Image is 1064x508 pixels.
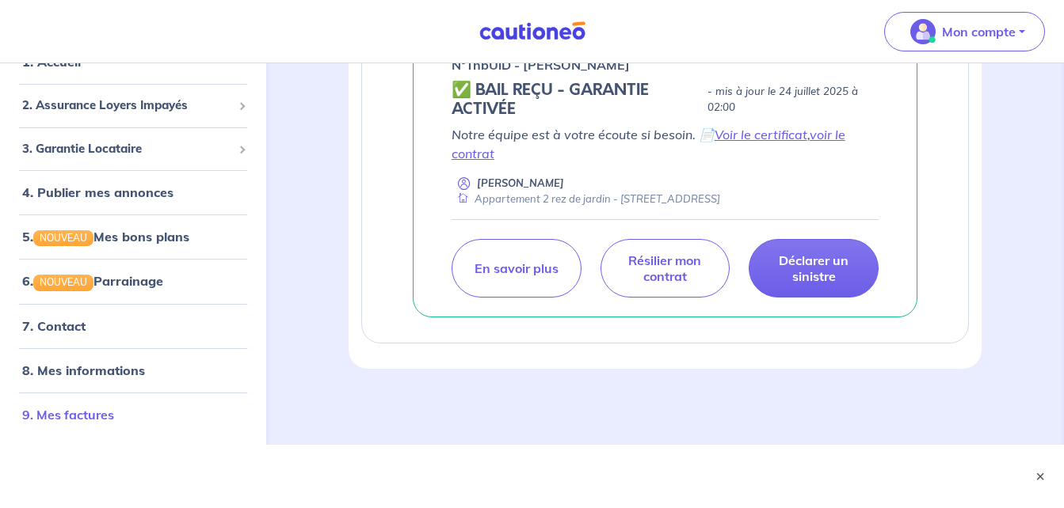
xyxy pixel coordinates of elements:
div: Appartement 2 rez de jardin - [STREET_ADDRESS] [452,191,720,207]
div: 9. Mes factures [6,399,260,430]
a: Résilier mon contrat [601,239,730,298]
a: 5.NOUVEAUMes bons plans [22,229,189,245]
a: Déclarer un sinistre [749,239,879,298]
img: Cautioneo [473,21,592,41]
p: Mon compte [942,22,1016,41]
p: En savoir plus [475,260,559,276]
div: 4. Publier mes annonces [6,176,260,208]
img: illu_account_valid_menu.svg [910,19,936,44]
div: 6.NOUVEAUParrainage [6,266,260,298]
a: 8. Mes informations [22,362,145,378]
p: Déclarer un sinistre [768,252,859,284]
div: 8. Mes informations [6,354,260,386]
div: state: CONTRACT-VALIDATED, Context: NEW,MAYBE-CERTIFICATE,ALONE,LESSOR-DOCUMENTS [452,81,879,119]
p: - mis à jour le 24 juillet 2025 à 02:00 [707,84,879,116]
p: [PERSON_NAME] [477,176,564,191]
a: En savoir plus [452,239,582,298]
p: n°TnbUlD - [PERSON_NAME] [452,55,630,74]
button: illu_account_valid_menu.svgMon compte [884,12,1045,51]
a: 6.NOUVEAUParrainage [22,274,163,290]
span: 3. Garantie Locataire [22,140,232,158]
div: 7. Contact [6,310,260,342]
div: 5.NOUVEAUMes bons plans [6,221,260,252]
a: 1. Accueil [22,54,81,70]
div: 3. Garantie Locataire [6,134,260,165]
a: 7. Contact [22,318,86,334]
a: 9. Mes factures [22,407,114,423]
a: Voir le certificat [715,127,807,142]
a: 4. Publier mes annonces [22,184,174,200]
h5: ✅ BAIL REÇU - GARANTIE ACTIVÉE [452,81,702,119]
div: 2. Assurance Loyers Impayés [6,90,260,121]
p: Notre équipe est à votre écoute si besoin. 📄 , [452,125,879,163]
button: × [1032,468,1048,484]
p: Résilier mon contrat [620,252,711,284]
span: 2. Assurance Loyers Impayés [22,97,232,115]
